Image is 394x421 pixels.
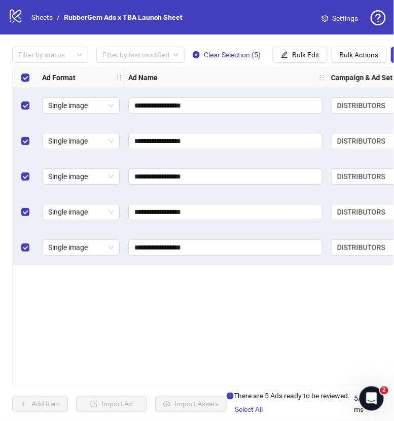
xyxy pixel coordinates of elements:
button: Select All [227,402,271,418]
iframe: Intercom live chat [360,387,384,411]
div: Select row 5 [13,230,38,265]
a: RubberGem Ads x TBA Launch Sheet [62,12,185,23]
span: Bulk Edit [292,51,319,59]
span: holder [326,74,333,81]
a: Settings [313,10,367,26]
div: Resize Ad Format column [121,67,124,87]
span: Clear Selection (5) [204,51,261,59]
div: Select row 1 [13,88,38,123]
span: 2 [380,387,388,395]
div: Resize Ad Name column [324,67,327,87]
span: edit [281,51,288,58]
button: Add Item [12,396,68,412]
span: question-circle [371,10,386,25]
div: Select row 3 [13,159,38,194]
span: 5 / 300 items [354,393,382,415]
span: close-circle [193,51,200,58]
span: Single image [48,169,114,184]
a: Sheets [29,12,55,23]
div: Select all rows [13,67,38,88]
span: Select All [235,406,263,414]
button: Import Ad [76,396,147,412]
div: Select row 2 [13,123,38,159]
span: Single image [48,240,114,255]
strong: Ad Name [128,72,158,83]
span: holder [123,74,130,81]
span: There are 5 Ads ready to be reviewed. [227,391,354,418]
span: Bulk Actions [340,51,379,59]
button: Clear Selection (5) [185,47,269,63]
span: Single image [48,204,114,220]
button: Bulk Actions [332,47,387,63]
strong: Campaign & Ad Set [331,72,393,83]
strong: Ad Format [42,72,76,83]
span: info-circle [227,393,234,400]
button: Import Assets [155,396,227,412]
span: Single image [48,133,114,149]
span: Settings [333,13,359,24]
div: Select row 4 [13,194,38,230]
span: Single image [48,98,114,113]
li: / [57,12,60,23]
span: holder [318,74,326,81]
span: setting [321,15,329,22]
span: holder [116,74,123,81]
button: Bulk Edit [273,47,328,63]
